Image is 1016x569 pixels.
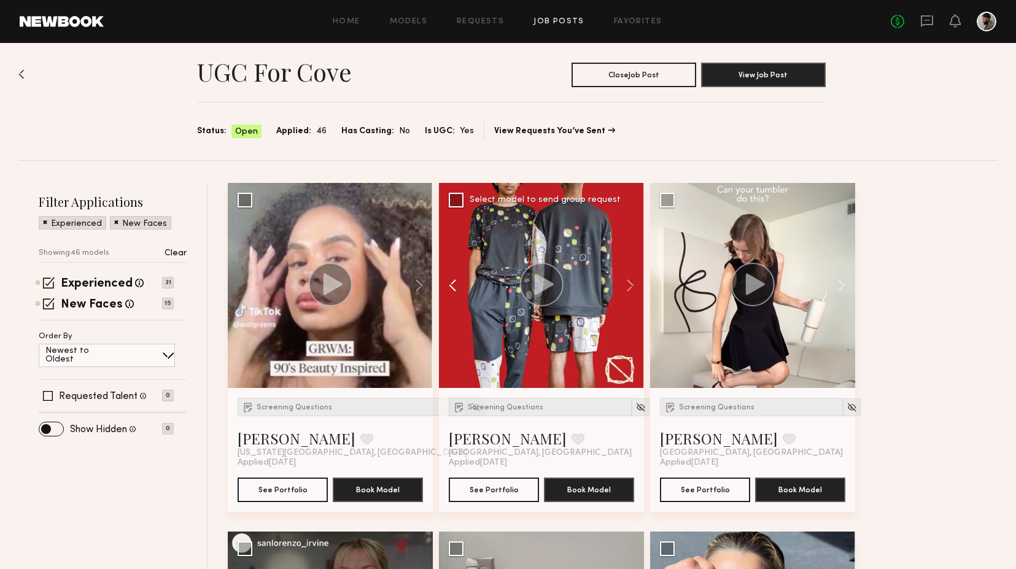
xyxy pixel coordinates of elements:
[257,404,332,411] span: Screening Questions
[242,401,254,413] img: Submission Icon
[165,249,187,258] p: Clear
[449,428,567,448] a: [PERSON_NAME]
[533,18,584,26] a: Job Posts
[59,392,138,401] label: Requested Talent
[162,298,174,309] p: 15
[453,401,465,413] img: Submission Icon
[544,484,634,494] a: Book Model
[679,404,754,411] span: Screening Questions
[449,448,632,458] span: [GEOGRAPHIC_DATA], [GEOGRAPHIC_DATA]
[61,278,133,290] label: Experienced
[162,277,174,288] p: 31
[847,402,857,412] img: Unhide Model
[468,404,543,411] span: Screening Questions
[39,193,187,210] h2: Filter Applications
[276,125,311,138] span: Applied:
[460,125,474,138] span: Yes
[39,333,72,341] p: Order By
[660,458,845,468] div: Applied [DATE]
[235,126,258,138] span: Open
[333,484,423,494] a: Book Model
[162,390,174,401] p: 0
[238,458,423,468] div: Applied [DATE]
[316,125,327,138] span: 46
[238,428,355,448] a: [PERSON_NAME]
[572,63,696,87] button: CloseJob Post
[122,220,167,228] p: New Faces
[238,448,467,458] span: [US_STATE][GEOGRAPHIC_DATA], [GEOGRAPHIC_DATA]
[660,478,750,502] button: See Portfolio
[51,220,102,228] p: Experienced
[333,18,360,26] a: Home
[755,478,845,502] button: Book Model
[39,249,109,257] p: Showing 46 models
[341,125,394,138] span: Has Casting:
[660,428,778,448] a: [PERSON_NAME]
[61,299,123,311] label: New Faces
[635,402,646,412] img: Unhide Model
[449,478,539,502] button: See Portfolio
[399,125,410,138] span: No
[701,63,826,87] button: View Job Post
[333,478,423,502] button: Book Model
[197,56,352,87] h1: UGC for Cove
[45,347,118,364] p: Newest to Oldest
[425,125,455,138] span: Is UGC:
[162,423,174,435] p: 0
[390,18,427,26] a: Models
[664,401,677,413] img: Submission Icon
[197,125,227,138] span: Status:
[614,18,662,26] a: Favorites
[457,18,504,26] a: Requests
[660,448,843,458] span: [GEOGRAPHIC_DATA], [GEOGRAPHIC_DATA]
[70,425,127,435] label: Show Hidden
[238,478,328,502] button: See Portfolio
[755,484,845,494] a: Book Model
[494,127,615,136] a: View Requests You’ve Sent
[470,196,621,204] div: Select model to send group request
[449,458,634,468] div: Applied [DATE]
[18,69,25,79] img: Back to previous page
[544,478,634,502] button: Book Model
